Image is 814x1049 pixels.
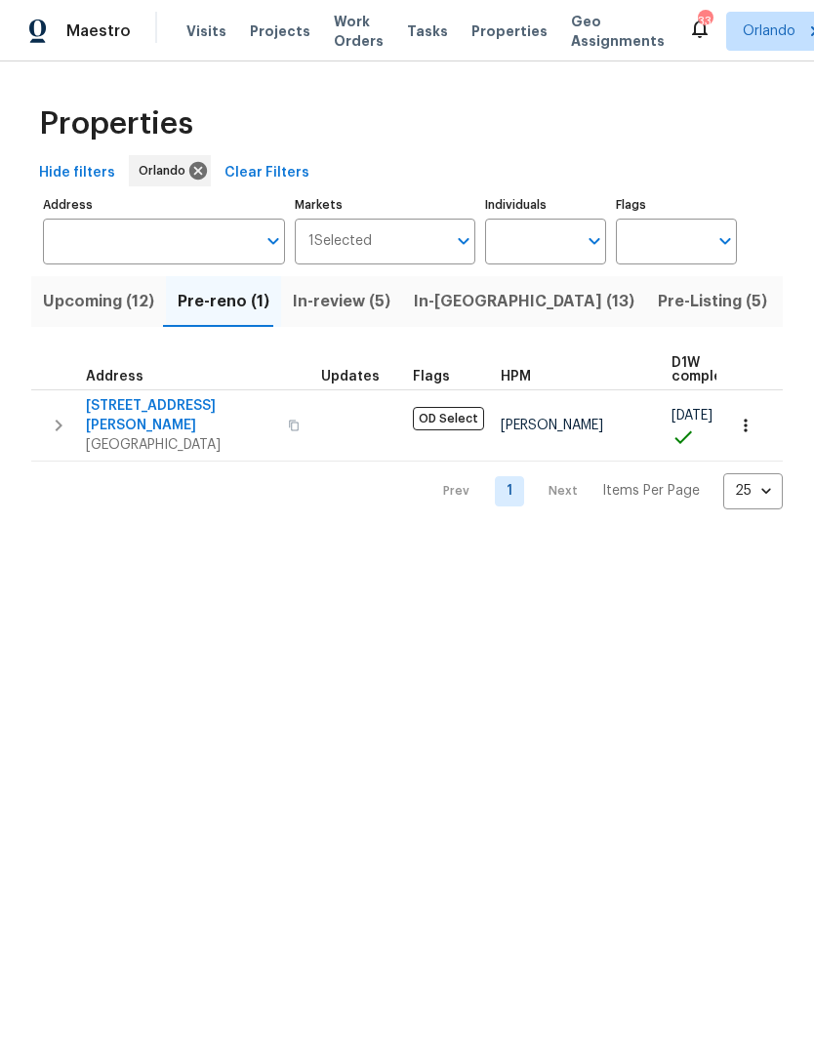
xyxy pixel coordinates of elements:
[250,21,310,41] span: Projects
[485,199,606,211] label: Individuals
[293,288,390,315] span: In-review (5)
[129,155,211,186] div: Orlando
[414,288,634,315] span: In-[GEOGRAPHIC_DATA] (13)
[672,409,712,423] span: [DATE]
[321,370,380,383] span: Updates
[186,21,226,41] span: Visits
[723,465,783,516] div: 25
[658,288,767,315] span: Pre-Listing (5)
[450,227,477,255] button: Open
[66,21,131,41] span: Maestro
[616,199,737,211] label: Flags
[217,155,317,191] button: Clear Filters
[672,356,737,383] span: D1W complete
[260,227,287,255] button: Open
[295,199,476,211] label: Markets
[602,481,700,501] p: Items Per Page
[86,435,276,455] span: [GEOGRAPHIC_DATA]
[86,370,143,383] span: Address
[31,155,123,191] button: Hide filters
[413,370,450,383] span: Flags
[501,419,603,432] span: [PERSON_NAME]
[743,21,795,41] span: Orlando
[425,473,783,509] nav: Pagination Navigation
[139,161,193,181] span: Orlando
[178,288,269,315] span: Pre-reno (1)
[39,161,115,185] span: Hide filters
[471,21,548,41] span: Properties
[413,407,484,430] span: OD Select
[407,24,448,38] span: Tasks
[581,227,608,255] button: Open
[495,476,524,506] a: Goto page 1
[334,12,384,51] span: Work Orders
[712,227,739,255] button: Open
[43,199,285,211] label: Address
[571,12,665,51] span: Geo Assignments
[501,370,531,383] span: HPM
[39,114,193,134] span: Properties
[86,396,276,435] span: [STREET_ADDRESS][PERSON_NAME]
[43,288,154,315] span: Upcoming (12)
[224,161,309,185] span: Clear Filters
[308,233,372,250] span: 1 Selected
[698,12,712,31] div: 33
